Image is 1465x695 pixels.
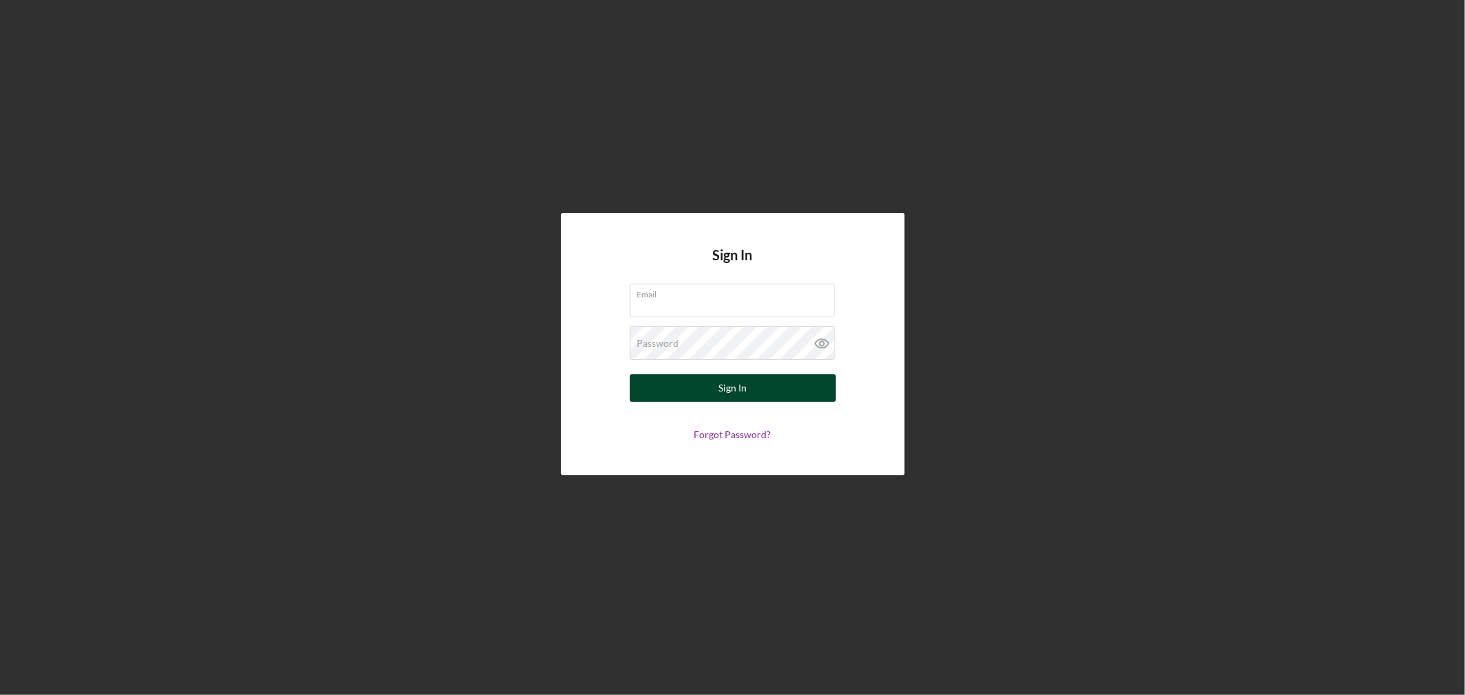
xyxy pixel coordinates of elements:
a: Forgot Password? [694,429,771,440]
label: Password [637,338,679,349]
label: Email [637,284,835,299]
button: Sign In [630,374,836,402]
h4: Sign In [713,247,753,284]
div: Sign In [718,374,747,402]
